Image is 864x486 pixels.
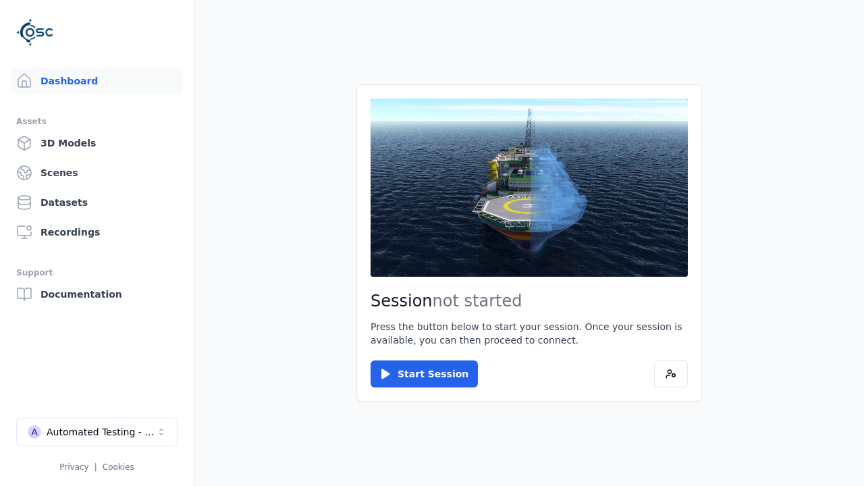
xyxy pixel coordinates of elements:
span: not started [433,292,522,310]
a: Datasets [11,189,183,216]
a: Dashboard [11,67,183,94]
div: Assets [16,113,178,130]
a: Recordings [11,219,183,246]
a: Documentation [11,281,183,308]
a: Privacy [59,462,88,472]
a: Scenes [11,159,183,186]
button: Start Session [371,360,478,387]
div: A [28,425,41,439]
div: Automated Testing - Playwright [47,425,156,439]
a: Cookies [103,462,134,472]
a: 3D Models [11,130,183,157]
div: Support [16,265,178,281]
h2: Session [371,290,688,312]
p: Press the button below to start your session. Once your session is available, you can then procee... [371,320,688,347]
button: Select a workspace [16,418,178,446]
span: | [94,462,97,472]
img: Logo [16,13,54,51]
